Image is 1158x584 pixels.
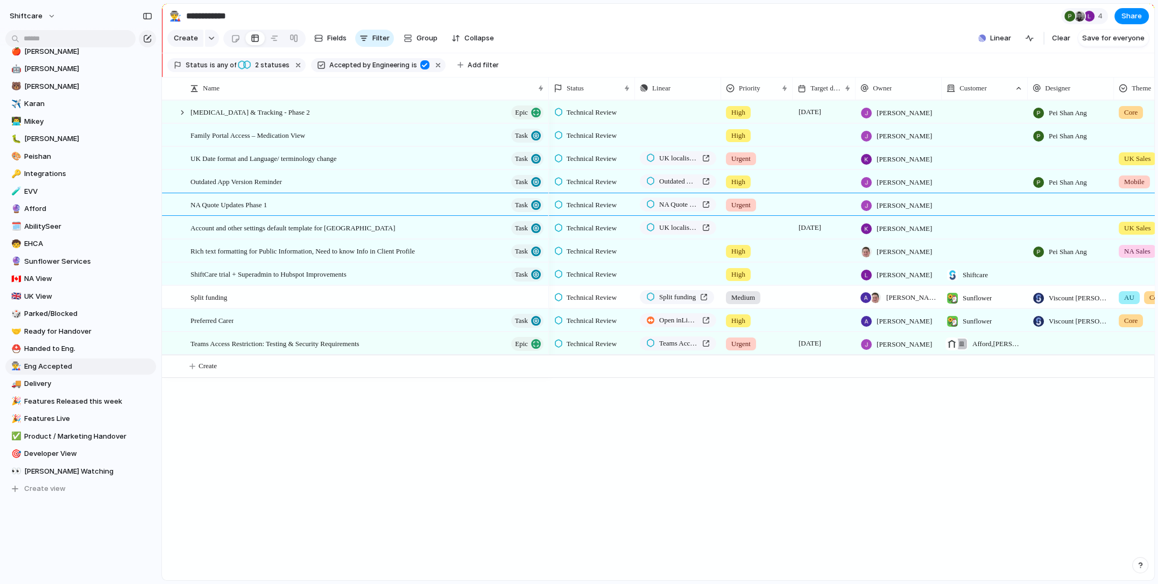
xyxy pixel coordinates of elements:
[10,273,20,284] button: 🇨🇦
[5,323,156,340] div: 🤝Ready for Handover
[24,221,152,232] span: AbilitySeer
[327,33,347,44] span: Fields
[5,271,156,287] a: 🇨🇦NA View
[190,175,282,187] span: Outdated App Version Reminder
[447,30,498,47] button: Collapse
[10,361,20,372] button: 👨‍🏭
[5,8,61,25] button: shiftcare
[1052,33,1070,44] span: Clear
[10,186,20,197] button: 🧪
[11,378,19,390] div: 🚚
[10,308,20,319] button: 🎲
[1098,11,1106,22] span: 4
[24,291,152,302] span: UK View
[1124,177,1145,187] span: Mobile
[11,238,19,250] div: 🧒
[190,129,305,141] span: Family Portal Access – Medication View
[5,428,156,445] a: ✅Product / Marketing Handover
[252,60,289,70] span: statuses
[186,60,208,70] span: Status
[11,308,19,320] div: 🎲
[1132,83,1151,94] span: Theme
[11,395,19,407] div: 🎉
[11,133,19,145] div: 🐛
[24,378,152,389] span: Delivery
[190,198,267,210] span: NA Quote Updates Phase 1
[1124,292,1134,303] span: AU
[1049,177,1087,188] span: Pei Shan Ang
[11,360,19,372] div: 👨‍🏭
[398,30,443,47] button: Group
[5,44,156,60] a: 🍎[PERSON_NAME]
[24,98,152,109] span: Karan
[11,325,19,337] div: 🤝
[24,186,152,197] span: EVV
[11,220,19,233] div: 🗓️
[355,30,394,47] button: Filter
[24,413,152,424] span: Features Live
[5,79,156,95] a: 🐻[PERSON_NAME]
[5,219,156,235] a: 🗓️AbilitySeer
[10,133,20,144] button: 🐛
[5,254,156,270] a: 🔮Sunflower Services
[1124,315,1138,326] span: Core
[1082,33,1145,44] span: Save for everyone
[10,98,20,109] button: ✈️
[5,131,156,147] div: 🐛[PERSON_NAME]
[11,273,19,285] div: 🇨🇦
[10,378,20,389] button: 🚚
[1049,108,1087,118] span: Pei Shan Ang
[10,11,43,22] span: shiftcare
[24,64,152,74] span: [PERSON_NAME]
[412,60,417,70] span: is
[10,326,20,337] button: 🤝
[24,483,66,494] span: Create view
[11,430,19,442] div: ✅
[11,343,19,355] div: ⛑️
[10,81,20,92] button: 🐻
[10,46,20,57] button: 🍎
[5,184,156,200] a: 🧪EVV
[24,203,152,214] span: Afford
[24,308,152,319] span: Parked/Blocked
[5,114,156,130] a: 👨‍💻Mikey
[416,33,437,44] span: Group
[464,33,494,44] span: Collapse
[5,61,156,77] div: 🤖[PERSON_NAME]
[24,256,152,267] span: Sunflower Services
[252,61,260,69] span: 2
[1124,246,1150,257] span: NA Sales
[190,314,234,326] span: Preferred Carer
[24,396,152,407] span: Features Released this week
[10,431,20,442] button: ✅
[24,46,152,57] span: [PERSON_NAME]
[24,466,152,477] span: [PERSON_NAME] Watching
[1048,30,1075,47] button: Clear
[10,291,20,302] button: 🇬🇧
[24,361,152,372] span: Eng Accepted
[5,201,156,217] div: 🔮Afford
[167,30,203,47] button: Create
[5,236,156,252] div: 🧒EHCA
[5,411,156,427] div: 🎉Features Live
[5,358,156,375] a: 👨‍🏭Eng Accepted
[199,361,217,371] span: Create
[5,289,156,305] a: 🇬🇧UK View
[5,341,156,357] div: ⛑️Handed to Eng.
[24,448,152,459] span: Developer View
[11,45,19,58] div: 🍎
[215,60,236,70] span: any of
[24,151,152,162] span: Peishan
[24,273,152,284] span: NA View
[11,80,19,93] div: 🐻
[5,96,156,112] div: ✈️Karan
[11,413,19,425] div: 🎉
[1049,316,1109,327] span: Viscount [PERSON_NAME]
[5,306,156,322] div: 🎲Parked/Blocked
[5,446,156,462] a: 🎯Developer View
[237,59,292,71] button: 2 statuses
[11,98,19,110] div: ✈️
[11,185,19,198] div: 🧪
